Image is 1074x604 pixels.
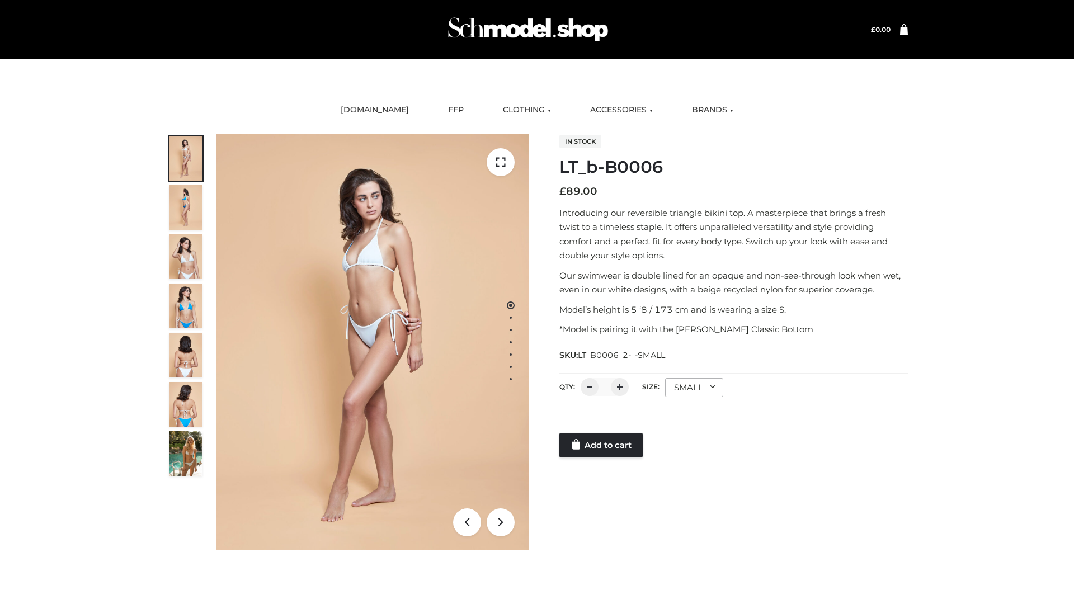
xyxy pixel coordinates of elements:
[169,431,202,476] img: Arieltop_CloudNine_AzureSky2.jpg
[665,378,723,397] div: SMALL
[169,136,202,181] img: ArielClassicBikiniTop_CloudNine_AzureSky_OW114ECO_1-scaled.jpg
[559,157,908,177] h1: LT_b-B0006
[684,98,742,122] a: BRANDS
[494,98,559,122] a: CLOTHING
[169,382,202,427] img: ArielClassicBikiniTop_CloudNine_AzureSky_OW114ECO_8-scaled.jpg
[582,98,661,122] a: ACCESSORIES
[332,98,417,122] a: [DOMAIN_NAME]
[444,7,612,51] img: Schmodel Admin 964
[169,234,202,279] img: ArielClassicBikiniTop_CloudNine_AzureSky_OW114ECO_3-scaled.jpg
[559,348,666,362] span: SKU:
[871,25,891,34] bdi: 0.00
[642,383,660,391] label: Size:
[169,185,202,230] img: ArielClassicBikiniTop_CloudNine_AzureSky_OW114ECO_2-scaled.jpg
[559,383,575,391] label: QTY:
[559,268,908,297] p: Our swimwear is double lined for an opaque and non-see-through look when wet, even in our white d...
[578,350,665,360] span: LT_B0006_2-_-SMALL
[559,135,601,148] span: In stock
[559,433,643,457] a: Add to cart
[559,185,566,197] span: £
[559,303,908,317] p: Model’s height is 5 ‘8 / 173 cm and is wearing a size S.
[559,206,908,263] p: Introducing our reversible triangle bikini top. A masterpiece that brings a fresh twist to a time...
[216,134,529,550] img: ArielClassicBikiniTop_CloudNine_AzureSky_OW114ECO_1
[559,322,908,337] p: *Model is pairing it with the [PERSON_NAME] Classic Bottom
[169,333,202,377] img: ArielClassicBikiniTop_CloudNine_AzureSky_OW114ECO_7-scaled.jpg
[440,98,472,122] a: FFP
[871,25,891,34] a: £0.00
[169,284,202,328] img: ArielClassicBikiniTop_CloudNine_AzureSky_OW114ECO_4-scaled.jpg
[559,185,597,197] bdi: 89.00
[871,25,875,34] span: £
